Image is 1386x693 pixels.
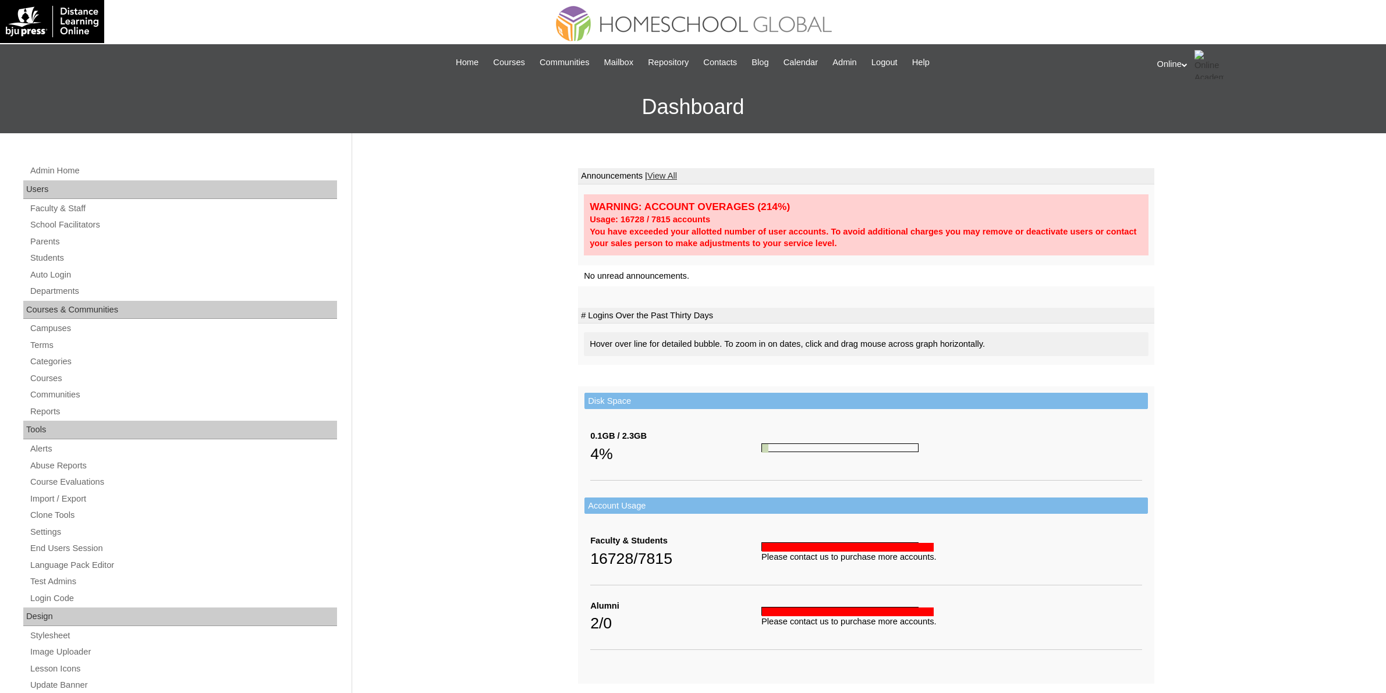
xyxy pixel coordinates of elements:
[761,616,1142,628] div: Please contact us to purchase more accounts.
[590,215,710,224] strong: Usage: 16728 / 7815 accounts
[778,56,824,69] a: Calendar
[29,541,337,556] a: End Users Session
[493,56,525,69] span: Courses
[29,354,337,369] a: Categories
[642,56,694,69] a: Repository
[647,171,677,180] a: View All
[906,56,935,69] a: Help
[487,56,531,69] a: Courses
[578,265,1154,287] td: No unread announcements.
[584,497,1148,514] td: Account Usage
[29,321,337,336] a: Campuses
[827,56,863,69] a: Admin
[29,662,337,676] a: Lesson Icons
[697,56,743,69] a: Contacts
[703,56,737,69] span: Contacts
[29,574,337,589] a: Test Admins
[29,164,337,178] a: Admin Home
[590,430,761,442] div: 0.1GB / 2.3GB
[832,56,857,69] span: Admin
[584,393,1148,410] td: Disk Space
[29,371,337,386] a: Courses
[784,56,818,69] span: Calendar
[29,388,337,402] a: Communities
[29,525,337,539] a: Settings
[871,56,898,69] span: Logout
[29,459,337,473] a: Abuse Reports
[29,251,337,265] a: Students
[450,56,484,69] a: Home
[752,56,768,69] span: Blog
[29,492,337,506] a: Import / Export
[23,607,337,626] div: Design
[761,551,1142,563] div: Please contact us to purchase more accounts.
[590,600,761,612] div: Alumni
[590,442,761,465] div: 4%
[6,6,98,37] img: logo-white.png
[29,338,337,353] a: Terms
[29,558,337,573] a: Language Pack Editor
[29,284,337,298] a: Departments
[29,591,337,606] a: Login Code
[590,612,761,635] div: 2/0
[29,678,337,692] a: Update Banner
[29,628,337,643] a: Stylesheet
[29,218,337,232] a: School Facilitators
[648,56,689,69] span: Repository
[29,475,337,489] a: Course Evaluations
[23,421,337,439] div: Tools
[746,56,774,69] a: Blog
[866,56,903,69] a: Logout
[604,56,634,69] span: Mailbox
[1194,50,1224,79] img: Online Academy
[23,180,337,199] div: Users
[29,508,337,523] a: Clone Tools
[598,56,640,69] a: Mailbox
[590,535,761,547] div: Faculty & Students
[578,308,1154,324] td: # Logins Over the Past Thirty Days
[1157,50,1375,79] div: Online
[590,547,761,570] div: 16728/7815
[29,201,337,216] a: Faculty & Staff
[456,56,478,69] span: Home
[6,81,1380,133] h3: Dashboard
[29,404,337,419] a: Reports
[29,442,337,456] a: Alerts
[29,645,337,659] a: Image Uploader
[578,168,1154,184] td: Announcements |
[912,56,930,69] span: Help
[29,268,337,282] a: Auto Login
[590,226,1143,250] div: You have exceeded your allotted number of user accounts. To avoid additional charges you may remo...
[540,56,590,69] span: Communities
[29,234,337,249] a: Parents
[534,56,595,69] a: Communities
[584,332,1148,356] div: Hover over line for detailed bubble. To zoom in on dates, click and drag mouse across graph horiz...
[23,301,337,319] div: Courses & Communities
[590,200,1143,214] div: WARNING: ACCOUNT OVERAGES (214%)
